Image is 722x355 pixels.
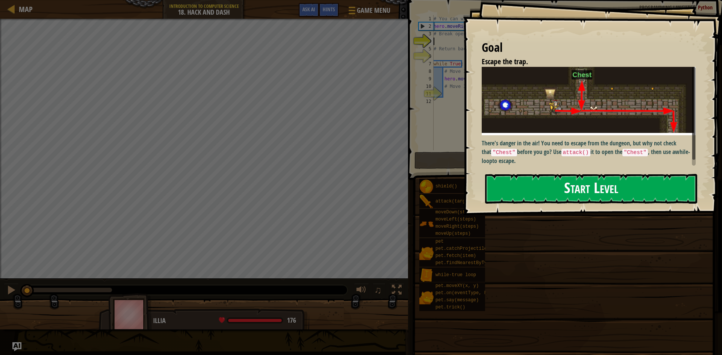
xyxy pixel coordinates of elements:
span: 176 [287,316,296,325]
div: 2 [419,23,434,30]
div: 4 [419,38,434,45]
span: Game Menu [357,6,390,15]
span: moveDown(steps) [435,210,476,215]
div: 6 [419,53,434,60]
img: portrait.png [419,246,434,260]
code: attack() [561,149,590,156]
span: pet [435,239,444,244]
span: pet.catchProjectile(arrow) [435,246,506,251]
p: There's danger in the air! You need to escape from the dungeon, but why not check that before you... [482,139,701,165]
span: shield() [435,184,457,189]
div: 10 [419,83,434,90]
div: Illia [153,316,302,326]
img: portrait.png [419,180,434,194]
img: portrait.png [419,217,434,231]
div: 3 [419,30,434,38]
button: Run ⇧↵ [414,152,710,169]
span: pet.moveXY(x, y) [435,283,479,289]
span: while-true loop [435,272,476,278]
img: portrait.png [419,268,434,282]
div: 5 [419,45,434,53]
div: 8 [419,68,434,75]
button: ♫ [373,283,385,299]
code: "Chest" [622,149,648,156]
img: Hack and dash [482,67,701,135]
img: thang_avatar_frame.png [108,293,152,335]
button: Toggle fullscreen [389,283,404,299]
button: Ask AI [12,342,21,351]
span: attack(target) [435,199,473,204]
img: portrait.png [419,195,434,209]
span: moveRight(steps) [435,224,479,229]
button: Ctrl + P: Pause [4,283,19,299]
span: pet.trick() [435,305,465,310]
img: portrait.png [419,290,434,305]
button: Ask AI [299,3,319,17]
div: 11 [419,90,434,98]
span: ♫ [374,284,382,296]
div: Goal [482,39,696,56]
span: Map [19,4,33,14]
span: Escape the trap. [482,56,528,66]
li: Escape the trap. [472,56,694,67]
span: Ask AI [302,6,315,13]
span: pet.on(eventType, handler) [435,290,506,296]
div: 1 [419,15,434,23]
div: 7 [419,60,434,68]
strong: while-loop [482,148,690,165]
span: moveUp(steps) [435,231,471,236]
div: health: 176 / 176 [219,317,296,324]
span: pet.findNearestByType(type) [435,260,508,266]
div: 12 [419,98,434,105]
button: Start Level [485,174,697,204]
code: "Chest" [491,149,517,156]
div: 9 [419,75,434,83]
span: Hints [323,6,335,13]
span: pet.fetch(item) [435,253,476,258]
span: moveLeft(steps) [435,217,476,222]
button: Adjust volume [354,283,369,299]
button: Game Menu [343,3,395,21]
a: Map [15,4,33,14]
span: pet.say(message) [435,298,479,303]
